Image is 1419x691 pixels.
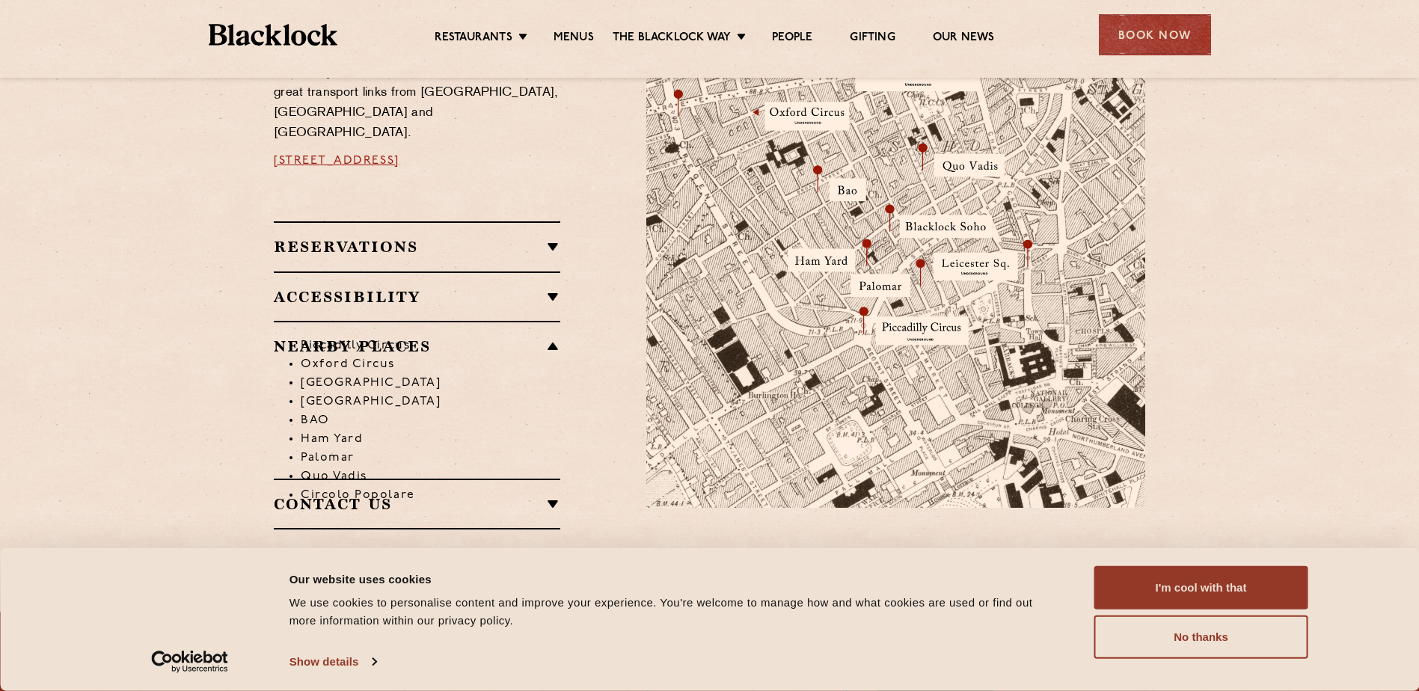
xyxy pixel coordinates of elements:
[301,374,560,393] li: [GEOGRAPHIC_DATA]
[274,43,560,144] p: Located in the heart of [GEOGRAPHIC_DATA] near many [GEOGRAPHIC_DATA] theatres with great transpo...
[289,570,1061,588] div: Our website uses cookies
[301,449,560,467] li: Palomar
[613,31,731,47] a: The Blacklock Way
[289,594,1061,630] div: We use cookies to personalise content and improve your experience. You're welcome to manage how a...
[1094,615,1308,659] button: No thanks
[274,288,560,306] h2: Accessibility
[435,31,512,47] a: Restaurants
[1094,566,1308,609] button: I'm cool with that
[933,31,995,47] a: Our News
[301,393,560,411] li: [GEOGRAPHIC_DATA]
[289,651,376,673] a: Show details
[1099,14,1211,55] div: Book Now
[274,337,560,355] h2: Nearby Places
[124,651,255,673] a: Usercentrics Cookiebot - opens in a new window
[301,467,560,486] li: Quo Vadis
[301,411,560,430] li: BAO
[850,31,895,47] a: Gifting
[209,24,338,46] img: BL_Textured_Logo-footer-cropped.svg
[274,155,399,167] a: [STREET_ADDRESS]
[274,238,560,256] h2: Reservations
[274,495,560,513] h2: Contact Us
[301,337,560,355] li: Piccadilly Circus
[772,31,812,47] a: People
[301,355,560,374] li: Oxford Circus
[301,430,560,449] li: Ham Yard
[554,31,594,47] a: Menus
[984,390,1194,530] img: svg%3E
